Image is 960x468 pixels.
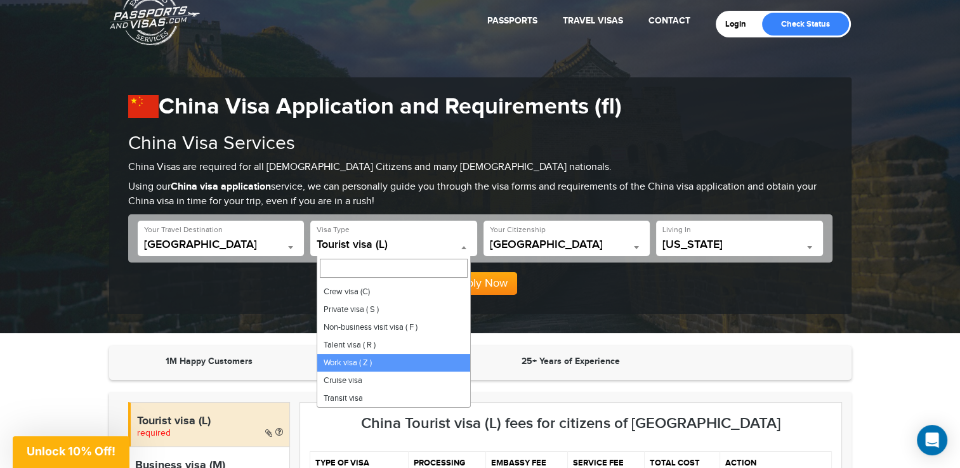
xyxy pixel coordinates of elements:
[490,238,644,256] span: United States
[128,160,832,175] p: China Visas are required for all [DEMOGRAPHIC_DATA] Citizens and many [DEMOGRAPHIC_DATA] nationals.
[490,238,644,251] span: United States
[317,283,470,301] li: Crew visa (C)
[317,318,470,336] li: Non-business visit visa ( F )
[310,415,832,432] h3: China Tourist visa (L) fees for citizens of [GEOGRAPHIC_DATA]
[320,259,468,278] input: Search
[27,445,115,458] span: Unlock 10% Off!
[444,272,517,295] button: Apply Now
[317,238,471,251] span: Tourist visa (L)
[917,425,947,455] div: Open Intercom Messenger
[317,238,471,256] span: Tourist visa (L)
[171,181,271,193] strong: China visa application
[317,224,350,235] label: Visa Type
[166,356,253,367] strong: 1M Happy Customers
[144,224,223,235] label: Your Travel Destination
[128,93,832,120] h1: China Visa Application and Requirements (fl)
[317,301,470,318] li: Private visa ( S )
[762,13,849,36] a: Check Status
[662,238,817,251] span: Florida
[317,372,470,389] li: Cruise visa
[563,15,623,26] a: Travel Visas
[664,355,839,370] iframe: Customer reviews powered by Trustpilot
[144,238,298,256] span: China
[317,389,470,407] li: Transit visa
[137,415,283,428] h4: Tourist visa (L)
[128,180,832,209] p: Using our service, we can personally guide you through the visa forms and requirements of the Chi...
[137,428,171,438] span: required
[662,224,691,235] label: Living In
[144,238,298,251] span: China
[522,356,620,367] strong: 25+ Years of Experience
[13,436,129,468] div: Unlock 10% Off!
[648,15,690,26] a: Contact
[662,238,817,256] span: Florida
[725,19,755,29] a: Login
[490,224,546,235] label: Your Citizenship
[317,336,470,354] li: Talent visa ( R )
[317,354,470,372] li: Work visa ( Z )
[487,15,537,26] a: Passports
[128,133,832,154] h2: China Visa Services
